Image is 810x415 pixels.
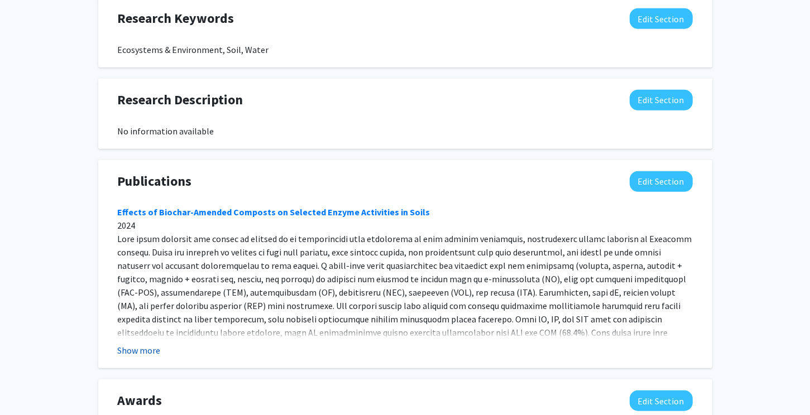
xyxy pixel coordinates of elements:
iframe: Chat [8,365,47,407]
button: Edit Awards [630,390,693,411]
button: Edit Research Description [630,90,693,110]
button: Edit Research Keywords [630,8,693,29]
span: Research Description [118,90,243,110]
span: Research Keywords [118,8,234,28]
div: Ecosystems & Environment, Soil, Water [118,43,693,56]
button: Edit Publications [630,171,693,192]
a: Effects of Biochar-Amended Composts on Selected Enzyme Activities in Soils [118,206,430,218]
div: No information available [118,124,693,138]
span: Awards [118,390,162,411]
span: Publications [118,171,192,191]
button: Show more [118,344,161,357]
